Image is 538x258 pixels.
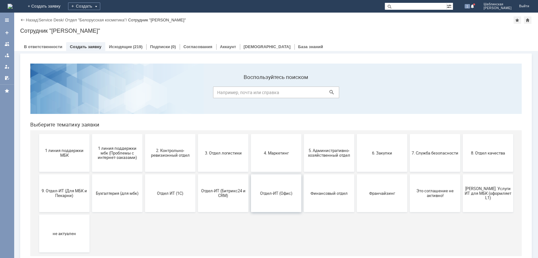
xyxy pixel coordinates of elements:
[122,132,168,137] span: Отдел ИТ (1С)
[333,132,380,137] span: Франчайзинг
[39,18,65,22] div: /
[67,76,117,113] button: 1 линия поддержки мбк (Проблемы с интернет-заказами)
[69,87,115,101] span: 1 линия поддержки мбк (Проблемы с интернет-заказами)
[281,132,327,137] span: Финансовый отдел
[2,28,12,38] a: Создать заявку
[2,39,12,49] a: Заявки на командах
[2,50,12,60] a: Заявки в моей ответственности
[385,76,435,113] button: 7. Служба безопасности
[14,156,64,194] button: не актуален
[128,18,186,22] div: Сотрудник "[PERSON_NAME]"
[437,116,488,154] button: [PERSON_NAME]. Услуги ИТ для МБК (оформляет L1)
[16,90,62,99] span: 1 линия поддержки МБК
[188,15,314,22] label: Воспользуйтесь поиском
[2,73,12,83] a: Мои согласования
[524,16,531,24] div: Сделать домашней страницей
[386,92,433,97] span: 7. Служба безопасности
[39,18,63,22] a: Service Desk
[173,76,223,113] button: 3. Отдел логистики
[133,44,142,49] div: (219)
[439,92,486,97] span: 8. Отдел качества
[279,76,329,113] button: 5. Административно-хозяйственный отдел
[183,44,212,49] a: Согласования
[68,3,100,10] div: Создать
[226,76,276,113] button: 4. Маркетинг
[437,76,488,113] button: 8. Отдел качества
[173,116,223,154] button: Отдел-ИТ (Битрикс24 и CRM)
[483,3,512,6] span: Шаблинская
[439,127,486,142] span: [PERSON_NAME]. Услуги ИТ для МБК (оформляет L1)
[5,63,496,69] header: Выберите тематику заявки
[228,92,274,97] span: 4. Маркетинг
[8,4,13,9] img: logo
[332,116,382,154] button: Франчайзинг
[14,116,64,154] button: 9. Отдел-ИТ (Для МБК и Пекарни)
[120,76,170,113] button: 2. Контрольно-ревизионный отдел
[14,76,64,113] button: 1 линия поддержки МБК
[298,44,323,49] a: База знаний
[16,172,62,177] span: не актуален
[279,116,329,154] button: Финансовый отдел
[483,6,512,10] span: [PERSON_NAME]
[65,18,128,22] div: /
[8,4,13,9] a: Перейти на домашнюю страницу
[109,44,132,49] a: Исходящие
[332,76,382,113] button: 6. Закупки
[171,44,176,49] div: (0)
[122,90,168,99] span: 2. Контрольно-ревизионный отдел
[447,3,453,9] span: Расширенный поиск
[69,132,115,137] span: Бухгалтерия (для мбк)
[120,116,170,154] button: Отдел ИТ (1С)
[281,90,327,99] span: 5. Административно-хозяйственный отдел
[175,130,221,139] span: Отдел-ИТ (Битрикс24 и CRM)
[67,116,117,154] button: Бухгалтерия (для мбк)
[24,44,62,49] a: В ответственности
[65,18,126,22] a: Отдел "Белорусская косметика"
[226,116,276,154] button: Отдел-ИТ (Офис)
[465,4,470,8] span: 1
[70,44,101,49] a: Создать заявку
[20,28,532,34] div: Сотрудник "[PERSON_NAME]"
[175,92,221,97] span: 3. Отдел логистики
[16,130,62,139] span: 9. Отдел-ИТ (Для МБК и Пекарни)
[228,132,274,137] span: Отдел-ИТ (Офис)
[385,116,435,154] button: Это соглашение не активно!
[26,18,38,22] a: Назад
[220,44,236,49] a: Аккаунт
[244,44,291,49] a: [DEMOGRAPHIC_DATA]
[150,44,170,49] a: Подписки
[386,130,433,139] span: Это соглашение не активно!
[513,16,521,24] div: Добавить в избранное
[2,62,12,72] a: Мои заявки
[188,28,314,40] input: Например, почта или справка
[333,92,380,97] span: 6. Закупки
